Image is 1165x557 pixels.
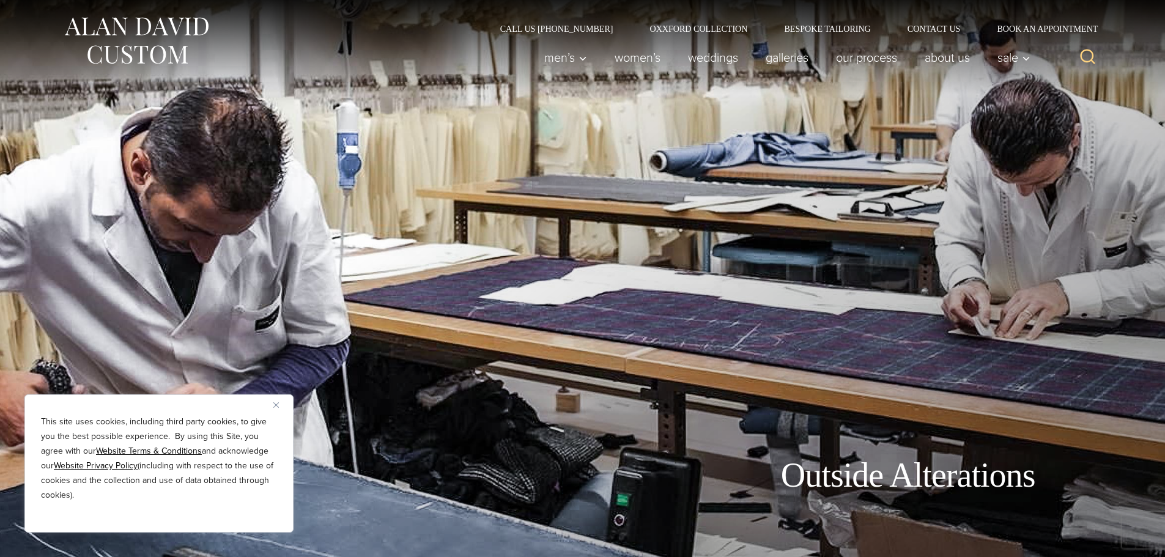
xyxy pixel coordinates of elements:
[1073,43,1103,72] button: View Search Form
[54,459,138,472] a: Website Privacy Policy
[273,402,279,408] img: Close
[674,45,752,70] a: weddings
[96,444,202,457] a: Website Terms & Conditions
[63,13,210,68] img: Alan David Custom
[631,24,766,33] a: Oxxford Collection
[752,45,822,70] a: Galleries
[482,24,1103,33] nav: Secondary Navigation
[41,415,277,503] p: This site uses cookies, including third party cookies, to give you the best possible experience. ...
[889,24,979,33] a: Contact Us
[822,45,911,70] a: Our Process
[997,51,1030,64] span: Sale
[544,51,587,64] span: Men’s
[781,455,1035,496] h1: Outside Alterations
[978,24,1102,33] a: Book an Appointment
[766,24,889,33] a: Bespoke Tailoring
[601,45,674,70] a: Women’s
[911,45,983,70] a: About Us
[273,397,288,412] button: Close
[530,45,1037,70] nav: Primary Navigation
[482,24,632,33] a: Call Us [PHONE_NUMBER]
